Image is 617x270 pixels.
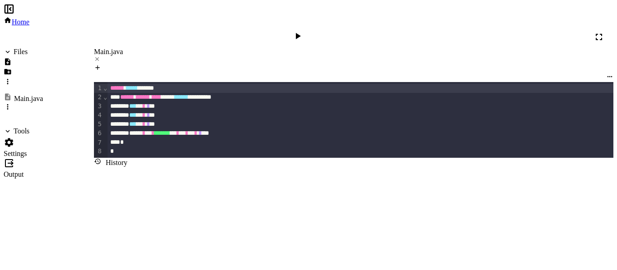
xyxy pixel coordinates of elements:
[94,111,103,120] div: 4
[14,127,29,135] div: Tools
[14,95,43,103] div: Main.java
[94,120,103,129] div: 5
[94,48,613,56] div: Main.java
[94,93,103,102] div: 2
[94,48,613,64] div: Main.java
[4,18,29,26] a: Home
[4,150,43,158] div: Settings
[103,93,108,101] span: Fold line
[14,48,28,56] div: Files
[94,158,127,167] div: History
[94,129,103,138] div: 6
[94,84,103,93] div: 1
[94,102,103,111] div: 3
[4,170,43,178] div: Output
[94,147,103,156] div: 8
[12,18,29,26] span: Home
[103,84,108,92] span: Fold line
[94,138,103,147] div: 7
